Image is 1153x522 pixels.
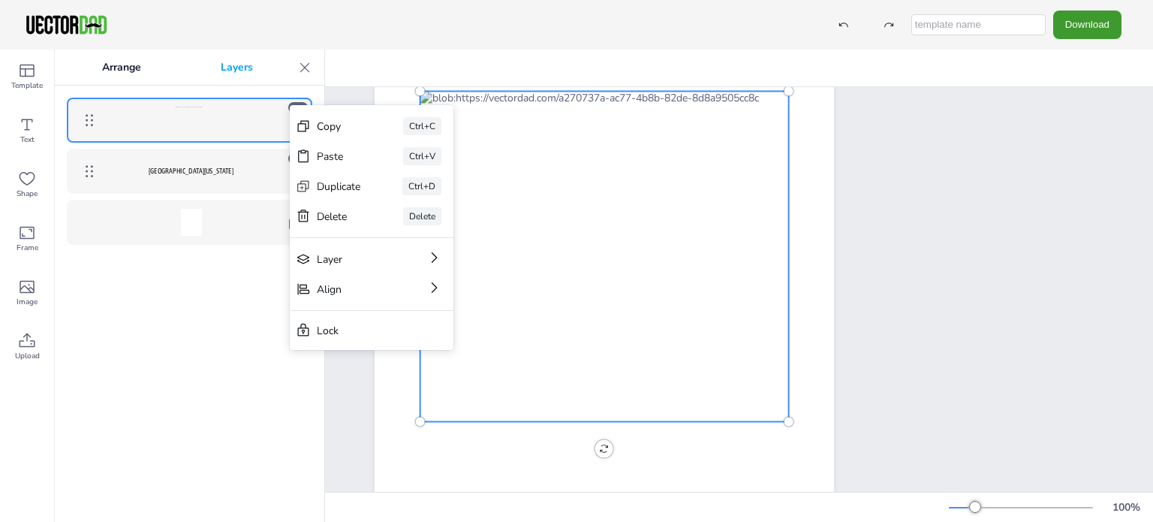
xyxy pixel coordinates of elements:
[317,324,405,338] div: Lock
[11,80,43,92] span: Template
[403,117,441,135] div: Ctrl+C
[17,296,38,308] span: Image
[317,282,384,297] div: Align
[24,14,109,36] img: VectorDad-1.png
[17,242,38,254] span: Frame
[17,188,38,200] span: Shape
[20,134,35,146] span: Text
[317,149,361,164] div: Paste
[1053,11,1121,38] button: Download
[403,207,441,225] div: Delete
[403,147,441,165] div: Ctrl+V
[62,50,181,86] p: Arrange
[911,14,1046,35] input: template name
[317,210,361,224] div: Delete
[402,177,441,195] div: Ctrl+D
[317,180,360,194] div: Duplicate
[317,119,361,134] div: Copy
[1108,500,1144,514] div: 100 %
[317,252,384,267] div: Layer
[15,350,40,362] span: Upload
[181,50,293,86] p: Layers
[67,149,312,194] div: [GEOGRAPHIC_DATA][US_STATE]
[67,98,312,143] div: blob:https://vectordad.com/b9a380d6-fc0e-486f-acb4-fc02a4ff460a
[149,167,233,175] span: [GEOGRAPHIC_DATA][US_STATE]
